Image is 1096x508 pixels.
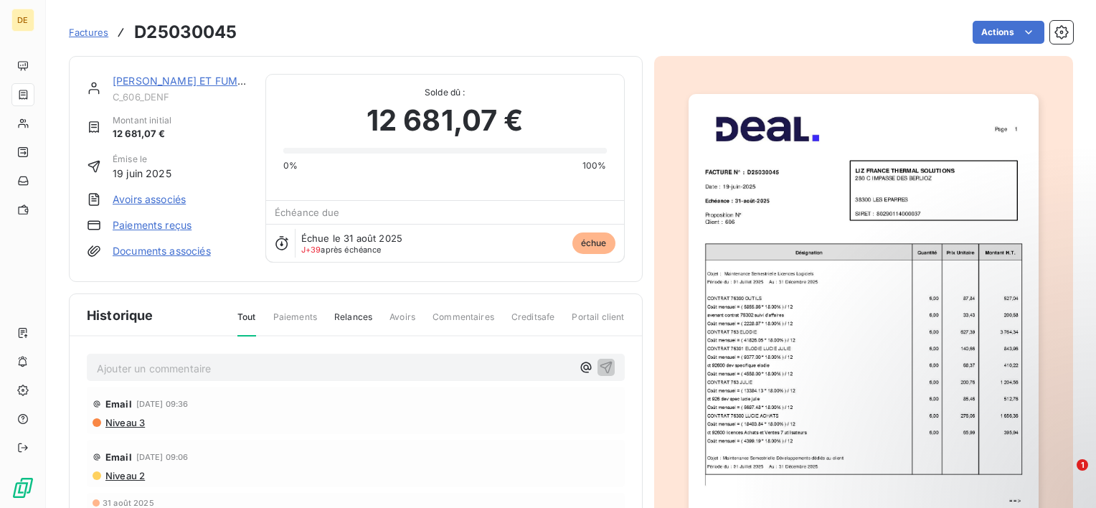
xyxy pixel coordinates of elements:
[11,9,34,32] div: DE
[389,311,415,335] span: Avoirs
[113,192,186,207] a: Avoirs associés
[69,25,108,39] a: Factures
[511,311,555,335] span: Creditsafe
[105,398,132,410] span: Email
[283,159,298,172] span: 0%
[113,127,171,141] span: 12 681,07 €
[11,476,34,499] img: Logo LeanPay
[113,166,171,181] span: 19 juin 2025
[572,311,624,335] span: Portail client
[87,306,153,325] span: Historique
[113,91,248,103] span: C_606_DENF
[275,207,340,218] span: Échéance due
[809,369,1096,469] iframe: Intercom notifications message
[237,311,256,337] span: Tout
[301,245,382,254] span: après échéance
[134,19,237,45] h3: D25030045
[334,311,372,335] span: Relances
[104,417,145,428] span: Niveau 3
[301,245,321,255] span: J+39
[103,499,154,507] span: 31 août 2025
[105,451,132,463] span: Email
[113,153,171,166] span: Émise le
[104,470,145,481] span: Niveau 2
[367,99,524,142] span: 12 681,07 €
[69,27,108,38] span: Factures
[113,244,211,258] a: Documents associés
[433,311,494,335] span: Commentaires
[136,400,189,408] span: [DATE] 09:36
[1077,459,1088,471] span: 1
[273,311,317,335] span: Paiements
[113,114,171,127] span: Montant initial
[572,232,615,254] span: échue
[113,218,192,232] a: Paiements reçus
[973,21,1044,44] button: Actions
[582,159,607,172] span: 100%
[301,232,402,244] span: Échue le 31 août 2025
[113,75,276,87] a: [PERSON_NAME] ET FUMITHERM
[283,86,607,99] span: Solde dû :
[136,453,189,461] span: [DATE] 09:06
[1047,459,1082,494] iframe: Intercom live chat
